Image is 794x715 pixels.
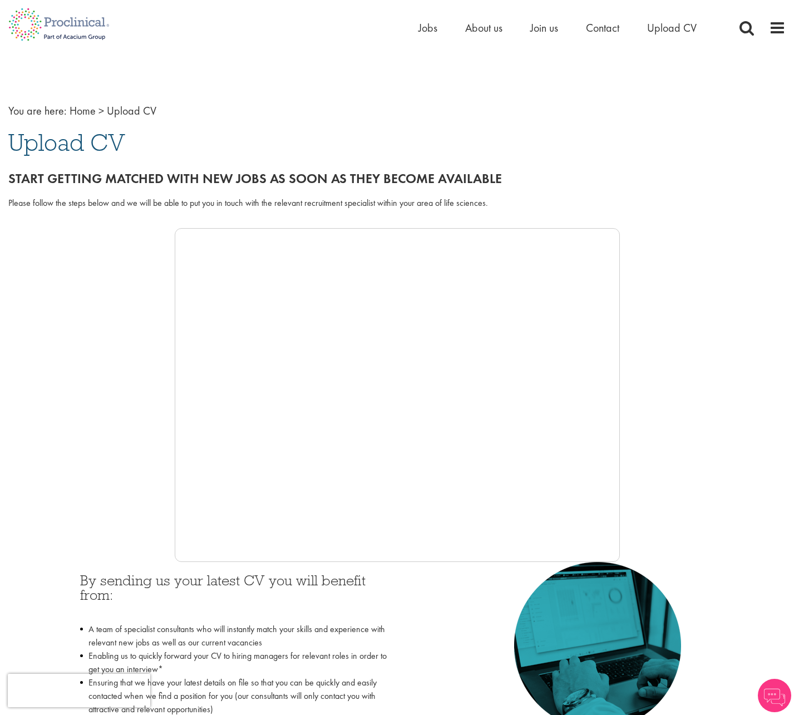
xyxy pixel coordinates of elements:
[8,103,67,118] span: You are here:
[107,103,156,118] span: Upload CV
[80,623,389,649] li: A team of specialist consultants who will instantly match your skills and experience with relevan...
[8,171,786,186] h2: Start getting matched with new jobs as soon as they become available
[8,197,786,210] div: Please follow the steps below and we will be able to put you in touch with the relevant recruitme...
[418,21,437,35] a: Jobs
[647,21,697,35] a: Upload CV
[98,103,104,118] span: >
[586,21,619,35] a: Contact
[530,21,558,35] a: Join us
[758,679,791,712] img: Chatbot
[8,674,150,707] iframe: reCAPTCHA
[80,573,389,617] h3: By sending us your latest CV you will benefit from:
[8,127,125,157] span: Upload CV
[70,103,96,118] a: breadcrumb link
[465,21,502,35] a: About us
[80,649,389,676] li: Enabling us to quickly forward your CV to hiring managers for relevant roles in order to get you ...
